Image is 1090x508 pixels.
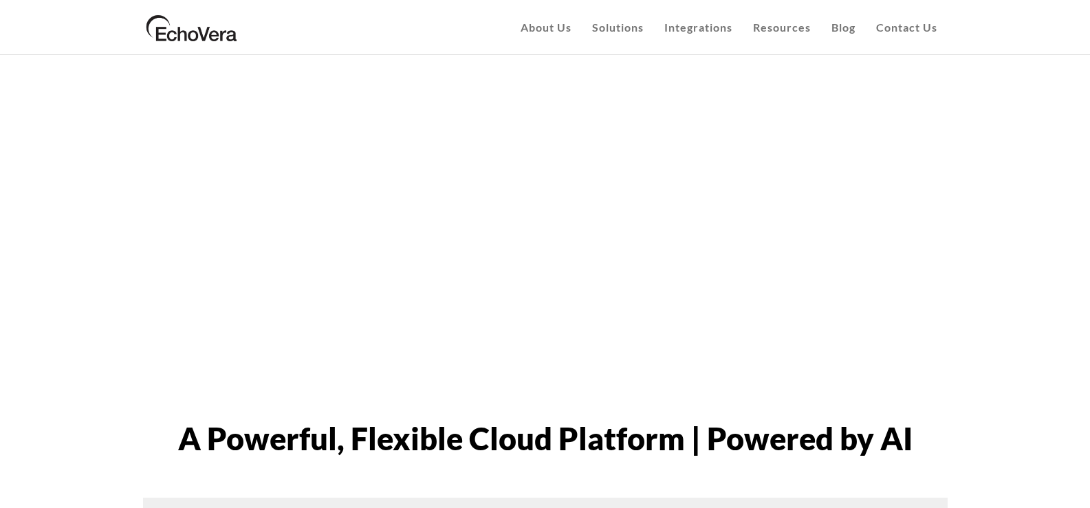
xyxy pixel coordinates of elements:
span: About Us [521,21,571,34]
span: Integrations [664,21,732,34]
span: Blog [831,21,855,34]
img: EchoVera [143,10,241,45]
h1: A Powerful, Flexible Cloud Platform | Powered by AI [143,423,948,454]
span: Contact Us [876,21,937,34]
span: Solutions [592,21,644,34]
span: Resources [753,21,811,34]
